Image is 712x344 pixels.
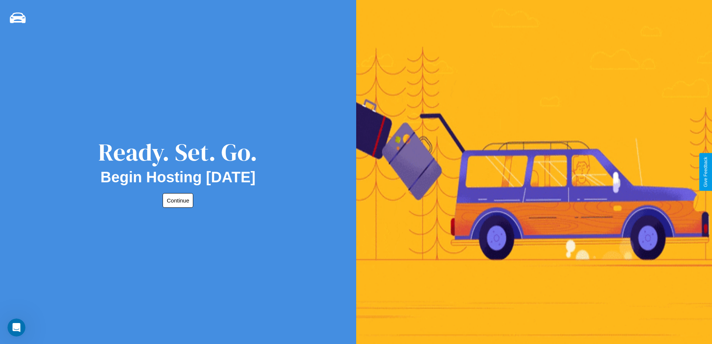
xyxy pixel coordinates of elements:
iframe: Intercom live chat [7,319,25,337]
button: Continue [163,193,193,208]
h2: Begin Hosting [DATE] [101,169,256,186]
div: Ready. Set. Go. [98,136,258,169]
div: Give Feedback [703,157,708,187]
